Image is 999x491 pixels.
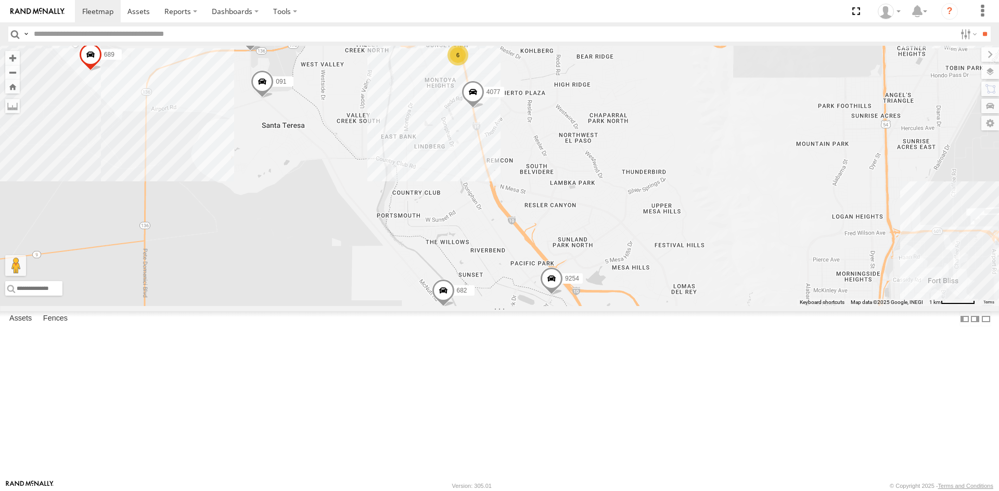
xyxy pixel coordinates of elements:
a: Terms and Conditions [938,483,993,489]
label: Hide Summary Table [981,311,991,326]
label: Dock Summary Table to the Right [970,311,980,326]
label: Fences [38,312,73,326]
button: Map Scale: 1 km per 62 pixels [926,299,978,306]
label: Dock Summary Table to the Left [959,311,970,326]
span: 689 [104,51,114,58]
i: ? [941,3,958,20]
span: 682 [457,286,467,294]
span: 4077 [486,88,501,96]
button: Keyboard shortcuts [800,299,844,306]
label: Search Query [22,26,30,42]
span: 9254 [565,275,579,282]
button: Drag Pegman onto the map to open Street View [5,255,26,276]
span: 091 [276,78,286,85]
span: Map data ©2025 Google, INEGI [851,299,923,305]
img: rand-logo.svg [10,8,65,15]
a: Terms [983,300,994,304]
label: Search Filter Options [956,26,979,42]
span: 1 km [929,299,941,305]
a: Visit our Website [6,481,54,491]
button: Zoom Home [5,79,20,94]
div: Version: 305.01 [452,483,492,489]
div: 6 [447,45,468,65]
button: Zoom in [5,51,20,65]
div: © Copyright 2025 - [890,483,993,489]
div: foxconn f [874,4,904,19]
label: Map Settings [981,116,999,130]
label: Assets [4,312,37,326]
button: Zoom out [5,65,20,79]
label: Measure [5,99,20,113]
